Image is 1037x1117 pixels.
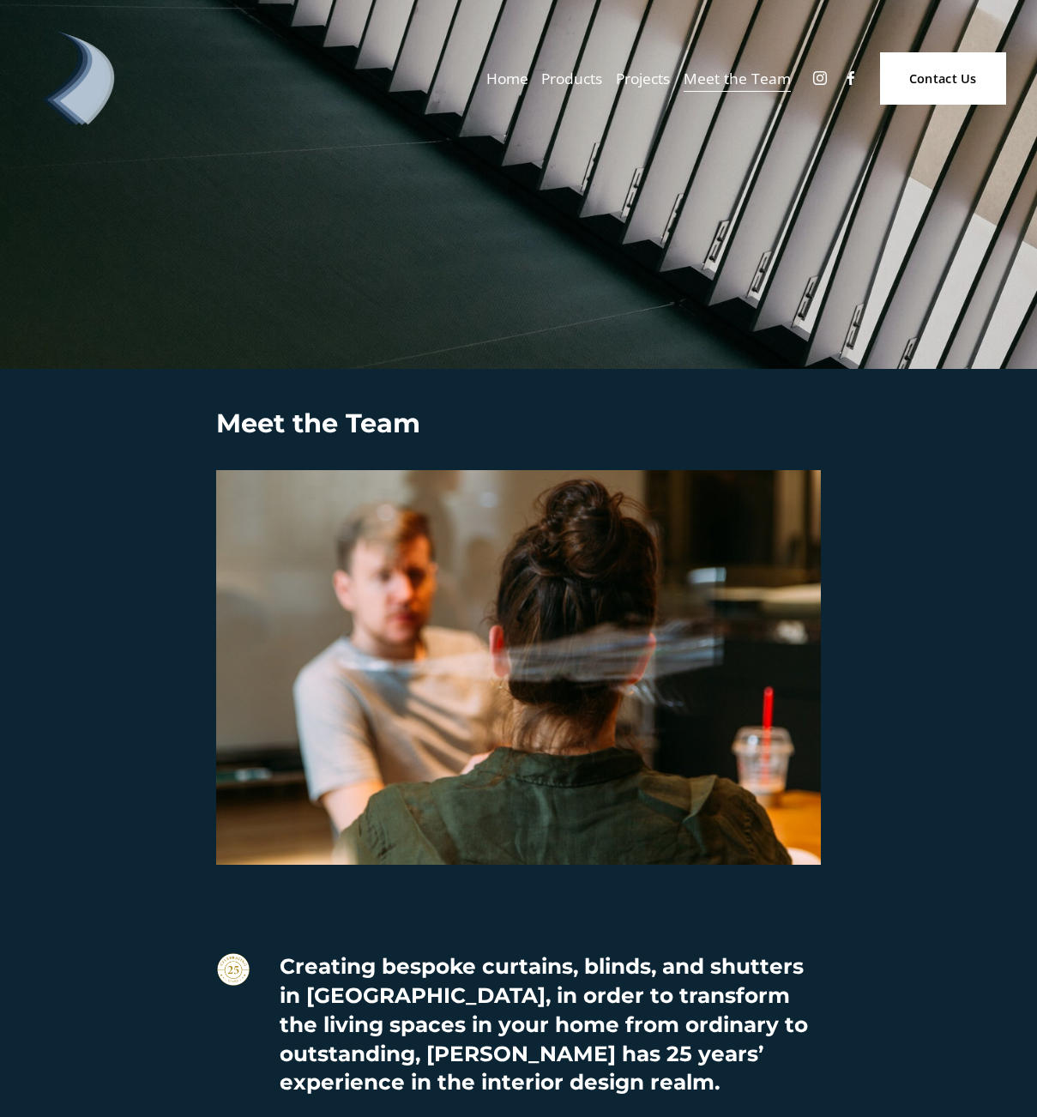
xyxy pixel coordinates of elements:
[280,953,814,1095] strong: Creating bespoke curtains, blinds, and shutters in [GEOGRAPHIC_DATA], in order to transform the l...
[842,69,859,87] a: Facebook
[811,69,829,87] a: Instagram
[31,31,125,125] img: Debonair | Curtains, Blinds, Shutters &amp; Awnings
[880,52,1006,105] a: Contact Us
[216,406,821,441] h3: Meet the Team
[541,63,602,94] a: folder dropdown
[616,63,670,94] a: Projects
[684,63,791,94] a: Meet the Team
[541,65,602,92] span: Products
[486,63,528,94] a: Home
